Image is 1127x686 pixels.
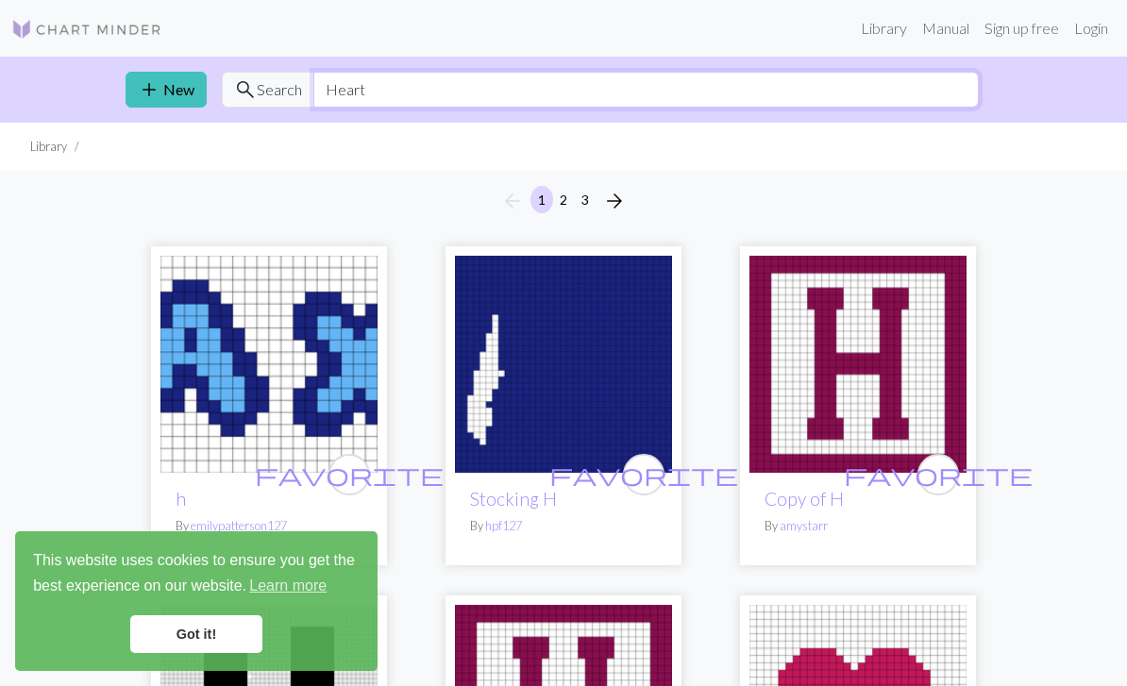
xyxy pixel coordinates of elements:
[765,488,844,510] a: Copy of H
[530,186,553,213] button: 1
[176,517,362,535] p: By
[126,72,207,108] a: New
[255,460,444,489] span: favorite
[15,531,378,671] div: cookieconsent
[494,186,633,216] nav: Page navigation
[160,353,378,371] a: h
[915,9,977,47] a: Manual
[257,78,302,101] span: Search
[11,18,162,41] img: Logo
[844,456,1033,494] i: favourite
[603,188,626,214] span: arrow_forward
[328,454,370,495] button: favourite
[176,488,186,510] a: h
[255,456,444,494] i: favourite
[977,9,1067,47] a: Sign up free
[549,456,738,494] i: favourite
[917,454,959,495] button: favourite
[623,454,664,495] button: favourite
[853,9,915,47] a: Library
[455,256,672,473] img: Stocking H
[603,190,626,212] i: Next
[30,138,67,156] li: Library
[470,517,657,535] p: By
[130,615,262,653] a: dismiss cookie message
[234,76,257,103] span: search
[749,256,967,473] img: H
[596,186,633,216] button: Next
[552,186,575,213] button: 2
[455,353,672,371] a: Stocking H
[1067,9,1116,47] a: Login
[574,186,597,213] button: 3
[765,517,951,535] p: By
[485,518,522,533] a: hpf127
[138,76,160,103] span: add
[191,518,287,533] a: emilypatterson127
[33,549,360,600] span: This website uses cookies to ensure you get the best experience on our website.
[549,460,738,489] span: favorite
[844,460,1033,489] span: favorite
[749,353,967,371] a: H
[780,518,828,533] a: amystarr
[160,256,378,473] img: h
[246,572,329,600] a: learn more about cookies
[470,488,557,510] a: Stocking H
